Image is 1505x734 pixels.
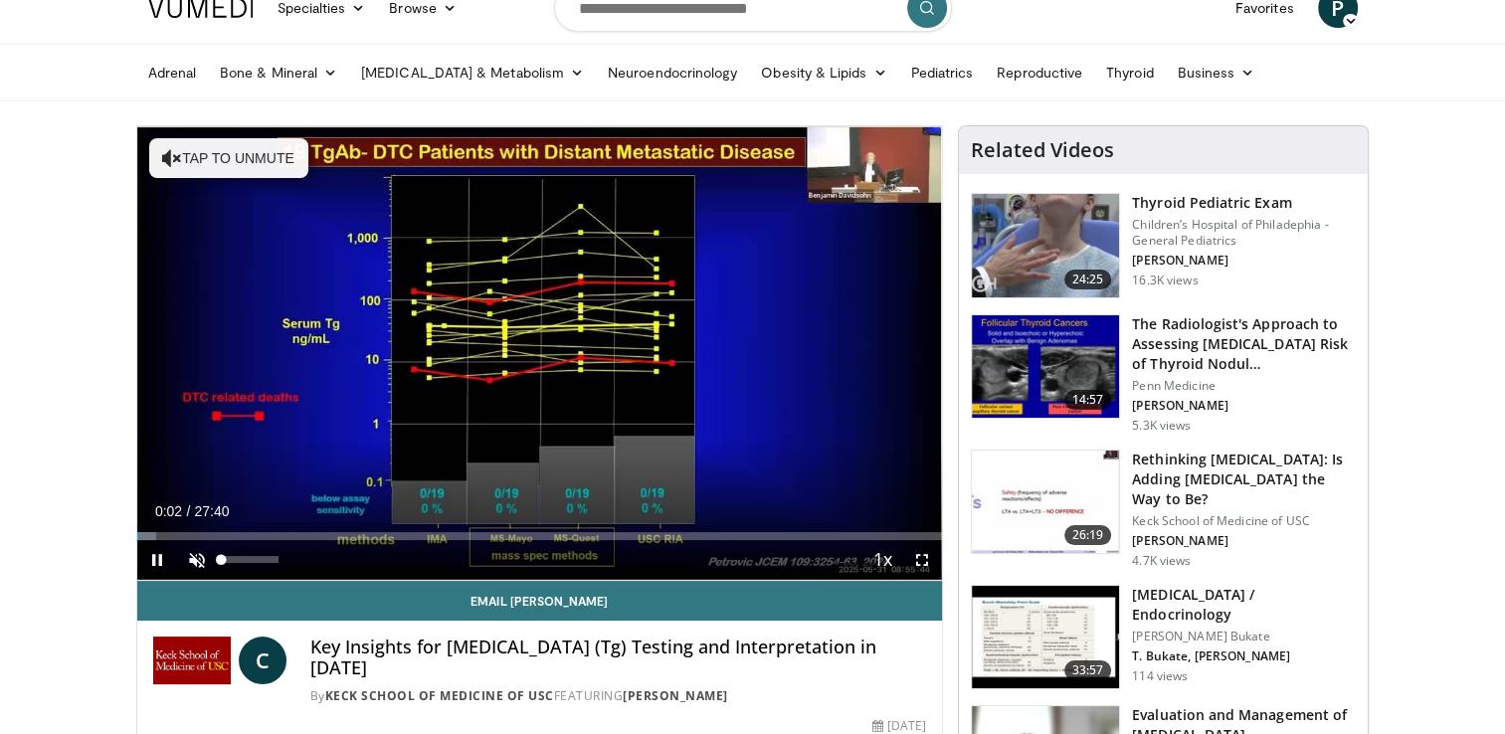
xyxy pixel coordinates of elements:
p: 16.3K views [1132,273,1198,288]
span: 27:40 [194,503,229,519]
a: 24:25 Thyroid Pediatric Exam Children’s Hospital of Philadephia - General Pediatrics [PERSON_NAME... [971,193,1356,298]
span: 14:57 [1064,390,1112,410]
button: Unmute [177,540,217,580]
a: C [239,637,286,684]
div: Volume Level [222,556,279,563]
p: 114 views [1132,668,1188,684]
video-js: Video Player [137,126,943,581]
a: 14:57 The Radiologist's Approach to Assessing [MEDICAL_DATA] Risk of Thyroid Nodul… Penn Medicine... [971,314,1356,434]
div: Progress Bar [137,532,943,540]
button: Playback Rate [862,540,902,580]
p: T. Bukate, [PERSON_NAME] [1132,648,1356,664]
button: Tap to unmute [149,138,308,178]
a: [MEDICAL_DATA] & Metabolism [349,53,596,92]
a: Thyroid [1094,53,1166,92]
h4: Key Insights for [MEDICAL_DATA] (Tg) Testing and Interpretation in [DATE] [310,637,927,679]
a: Adrenal [136,53,209,92]
a: Bone & Mineral [208,53,349,92]
a: Email [PERSON_NAME] [137,581,943,621]
img: 64bf5cfb-7b6d-429f-8d89-8118f524719e.150x105_q85_crop-smart_upscale.jpg [972,315,1119,419]
span: 33:57 [1064,660,1112,680]
button: Fullscreen [902,540,942,580]
span: 24:25 [1064,270,1112,289]
a: Keck School of Medicine of USC [325,687,554,704]
a: Obesity & Lipids [749,53,898,92]
h3: Rethinking [MEDICAL_DATA]: Is Adding [MEDICAL_DATA] the Way to Be? [1132,450,1356,509]
p: Penn Medicine [1132,378,1356,394]
p: [PERSON_NAME] [1132,398,1356,414]
span: 0:02 [155,503,182,519]
span: / [187,503,191,519]
h3: [MEDICAL_DATA] / Endocrinology [1132,585,1356,625]
img: 83a0fbab-8392-4dd6-b490-aa2edb68eb86.150x105_q85_crop-smart_upscale.jpg [972,451,1119,554]
h3: The Radiologist's Approach to Assessing [MEDICAL_DATA] Risk of Thyroid Nodul… [1132,314,1356,374]
h3: Thyroid Pediatric Exam [1132,193,1356,213]
p: [PERSON_NAME] [1132,533,1356,549]
div: By FEATURING [310,687,927,705]
p: [PERSON_NAME] Bukate [1132,629,1356,644]
a: Pediatrics [899,53,986,92]
a: Business [1166,53,1267,92]
img: Keck School of Medicine of USC [153,637,231,684]
p: [PERSON_NAME] [1132,253,1356,269]
h4: Related Videos [971,138,1114,162]
p: Keck School of Medicine of USC [1132,513,1356,529]
button: Pause [137,540,177,580]
p: 4.7K views [1132,553,1191,569]
img: 576742cb-950f-47b1-b49b-8023242b3cfa.150x105_q85_crop-smart_upscale.jpg [972,194,1119,297]
a: 33:57 [MEDICAL_DATA] / Endocrinology [PERSON_NAME] Bukate T. Bukate, [PERSON_NAME] 114 views [971,585,1356,690]
a: Neuroendocrinology [596,53,749,92]
a: Reproductive [985,53,1094,92]
p: 5.3K views [1132,418,1191,434]
a: 26:19 Rethinking [MEDICAL_DATA]: Is Adding [MEDICAL_DATA] the Way to Be? Keck School of Medicine ... [971,450,1356,569]
a: [PERSON_NAME] [623,687,728,704]
p: Children’s Hospital of Philadephia - General Pediatrics [1132,217,1356,249]
span: 26:19 [1064,525,1112,545]
img: 4d5d0822-7213-4b5b-b836-446ffba942d0.150x105_q85_crop-smart_upscale.jpg [972,586,1119,689]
